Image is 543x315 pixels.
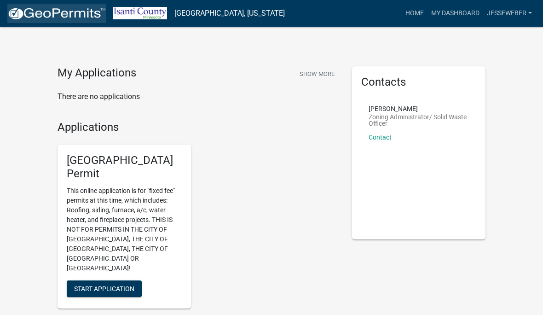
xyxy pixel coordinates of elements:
[369,114,469,127] p: Zoning Administrator/ Solid Waste Officer
[427,5,483,22] a: My Dashboard
[58,66,136,80] h4: My Applications
[74,285,134,292] span: Start Application
[369,134,392,141] a: Contact
[67,154,182,181] h5: [GEOGRAPHIC_DATA] Permit
[174,6,285,21] a: [GEOGRAPHIC_DATA], [US_STATE]
[361,76,476,89] h5: Contacts
[58,91,338,102] p: There are no applications
[113,7,167,19] img: Isanti County, Minnesota
[402,5,427,22] a: Home
[67,186,182,273] p: This online application is for "fixed fee" permits at this time, which includes: Roofing, siding,...
[369,105,469,112] p: [PERSON_NAME]
[483,5,536,22] a: jesseweber
[67,280,142,297] button: Start Application
[58,121,338,134] h4: Applications
[296,66,338,82] button: Show More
